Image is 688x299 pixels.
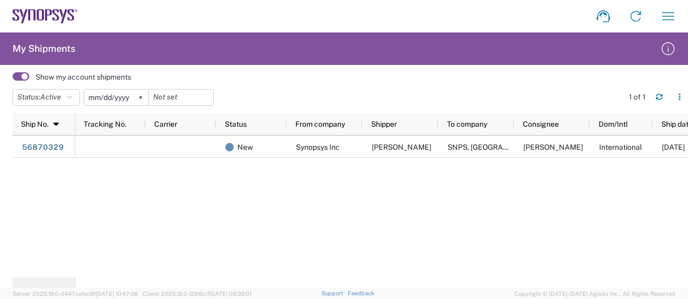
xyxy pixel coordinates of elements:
[523,143,583,151] span: Tiago Mestre
[149,90,213,105] input: Not set
[209,291,251,297] span: [DATE] 09:39:01
[662,143,685,151] span: 09/19/2025
[237,136,253,158] span: New
[13,42,75,55] h2: My Shipments
[40,93,61,101] span: Active
[371,120,397,128] span: Shipper
[96,291,138,297] span: [DATE] 10:47:06
[523,120,559,128] span: Consignee
[36,72,131,82] label: Show my account shipments
[629,92,647,102] div: 1 of 1
[154,120,177,128] span: Carrier
[448,143,601,151] span: SNPS, Portugal Unipessoal, Lda.
[372,143,431,151] span: Sarah Wing
[21,139,64,156] a: 56870329
[599,143,642,151] span: International
[296,143,340,151] span: Synopsys Inc
[322,290,348,296] a: Support
[84,90,148,105] input: Not set
[143,291,251,297] span: Client: 2025.19.0-129fbcf
[13,89,80,106] button: Status:Active
[447,120,487,128] span: To company
[599,120,628,128] span: Dom/Intl
[295,120,345,128] span: From company
[21,120,49,128] span: Ship No.
[514,289,675,298] span: Copyright © [DATE]-[DATE] Agistix Inc., All Rights Reserved
[84,120,127,128] span: Tracking No.
[13,291,138,297] span: Server: 2025.19.0-d447cefac8f
[348,290,374,296] a: Feedback
[225,120,247,128] span: Status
